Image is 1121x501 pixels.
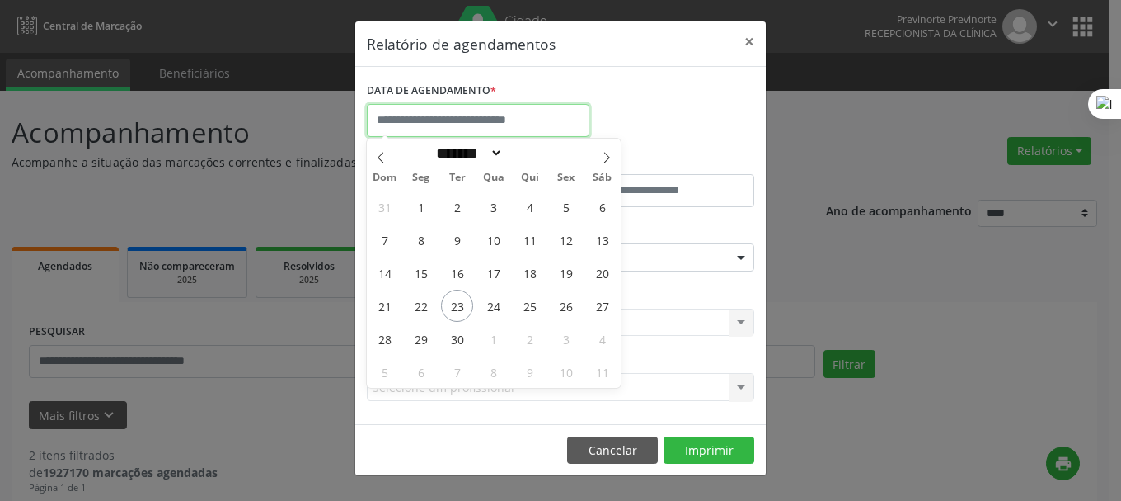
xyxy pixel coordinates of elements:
span: Outubro 2, 2025 [514,323,546,355]
span: Setembro 1, 2025 [405,191,437,223]
span: Setembro 19, 2025 [550,257,582,289]
span: Sáb [584,173,621,183]
span: Setembro 23, 2025 [441,290,473,322]
span: Setembro 27, 2025 [586,290,618,322]
span: Outubro 10, 2025 [550,356,582,388]
span: Setembro 10, 2025 [477,224,509,256]
span: Qua [476,173,512,183]
span: Setembro 18, 2025 [514,257,546,289]
span: Setembro 26, 2025 [550,290,582,322]
span: Outubro 11, 2025 [586,356,618,388]
span: Outubro 9, 2025 [514,356,546,388]
input: Year [503,144,557,162]
span: Outubro 3, 2025 [550,323,582,355]
select: Month [430,144,503,162]
span: Setembro 30, 2025 [441,323,473,355]
span: Setembro 24, 2025 [477,290,509,322]
span: Setembro 20, 2025 [586,257,618,289]
span: Setembro 25, 2025 [514,290,546,322]
span: Setembro 3, 2025 [477,191,509,223]
span: Setembro 9, 2025 [441,224,473,256]
span: Setembro 15, 2025 [405,257,437,289]
span: Setembro 8, 2025 [405,224,437,256]
label: DATA DE AGENDAMENTO [367,78,496,104]
span: Agosto 31, 2025 [368,191,401,223]
label: ATÉ [565,149,754,174]
span: Sex [548,173,584,183]
span: Outubro 4, 2025 [586,323,618,355]
span: Setembro 4, 2025 [514,191,546,223]
span: Outubro 6, 2025 [405,356,437,388]
span: Outubro 8, 2025 [477,356,509,388]
span: Outubro 1, 2025 [477,323,509,355]
span: Setembro 21, 2025 [368,290,401,322]
span: Dom [367,173,403,183]
span: Setembro 17, 2025 [477,257,509,289]
span: Setembro 12, 2025 [550,224,582,256]
span: Qui [512,173,548,183]
span: Setembro 13, 2025 [586,224,618,256]
button: Cancelar [567,437,658,465]
span: Outubro 7, 2025 [441,356,473,388]
span: Setembro 14, 2025 [368,257,401,289]
span: Seg [403,173,439,183]
span: Ter [439,173,476,183]
span: Outubro 5, 2025 [368,356,401,388]
span: Setembro 5, 2025 [550,191,582,223]
span: Setembro 7, 2025 [368,224,401,256]
span: Setembro 29, 2025 [405,323,437,355]
span: Setembro 16, 2025 [441,257,473,289]
span: Setembro 22, 2025 [405,290,437,322]
span: Setembro 11, 2025 [514,224,546,256]
span: Setembro 2, 2025 [441,191,473,223]
span: Setembro 28, 2025 [368,323,401,355]
button: Imprimir [664,437,754,465]
span: Setembro 6, 2025 [586,191,618,223]
h5: Relatório de agendamentos [367,33,556,54]
button: Close [733,21,766,62]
